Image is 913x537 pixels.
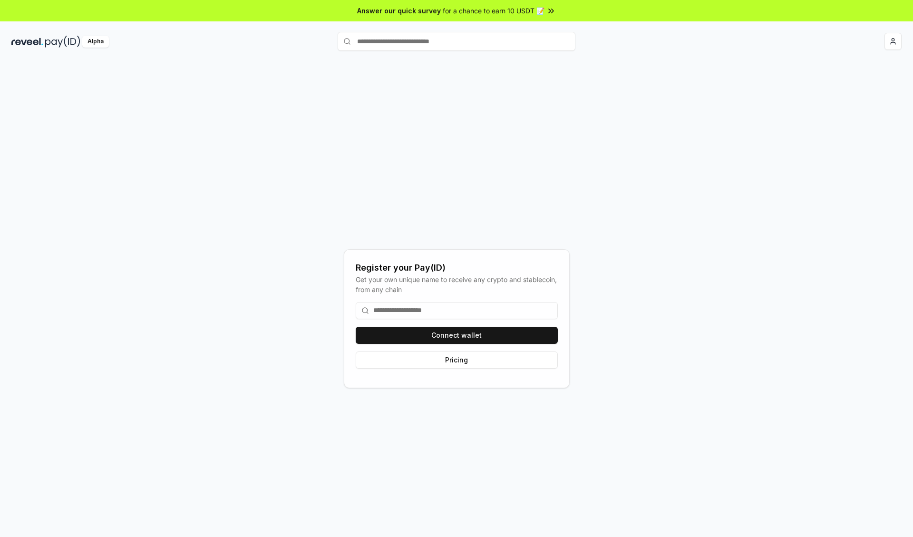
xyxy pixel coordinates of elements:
span: for a chance to earn 10 USDT 📝 [443,6,544,16]
img: reveel_dark [11,36,43,48]
img: pay_id [45,36,80,48]
span: Answer our quick survey [357,6,441,16]
button: Connect wallet [356,327,558,344]
button: Pricing [356,351,558,369]
div: Register your Pay(ID) [356,261,558,274]
div: Alpha [82,36,109,48]
div: Get your own unique name to receive any crypto and stablecoin, from any chain [356,274,558,294]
